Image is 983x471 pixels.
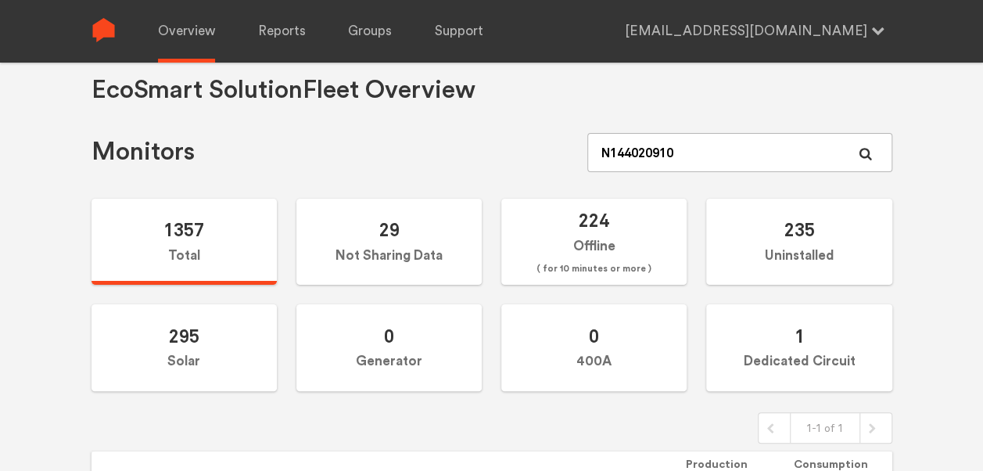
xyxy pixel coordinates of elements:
label: 400A [501,304,687,391]
span: 0 [589,325,599,347]
label: Solar [91,304,277,391]
span: 295 [169,325,199,347]
label: Dedicated Circuit [706,304,892,391]
label: Not Sharing Data [296,199,482,286]
img: Sense Logo [91,18,116,42]
label: Uninstalled [706,199,892,286]
span: 224 [579,209,609,232]
span: 1 [794,325,804,347]
h1: Monitors [91,136,195,168]
span: 0 [384,325,394,347]
span: ( for 10 minutes or more ) [536,260,651,279]
label: Offline [501,199,687,286]
span: 235 [784,218,814,241]
h1: EcoSmart Solution Fleet Overview [91,74,475,106]
label: Generator [296,304,482,391]
div: 1-1 of 1 [790,413,860,443]
span: 29 [378,218,399,241]
input: Serial Number, job ID, name, address [587,133,892,172]
span: 1357 [163,218,204,241]
label: Total [91,199,277,286]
